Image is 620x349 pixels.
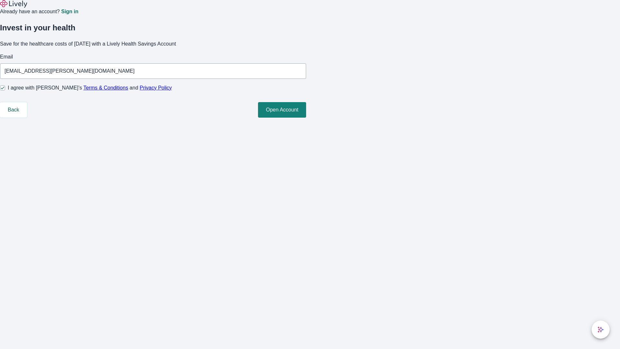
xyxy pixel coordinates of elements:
a: Privacy Policy [140,85,172,90]
a: Terms & Conditions [83,85,128,90]
a: Sign in [61,9,78,14]
span: I agree with [PERSON_NAME]’s and [8,84,172,92]
button: Open Account [258,102,306,118]
button: chat [592,321,610,339]
svg: Lively AI Assistant [597,326,604,333]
